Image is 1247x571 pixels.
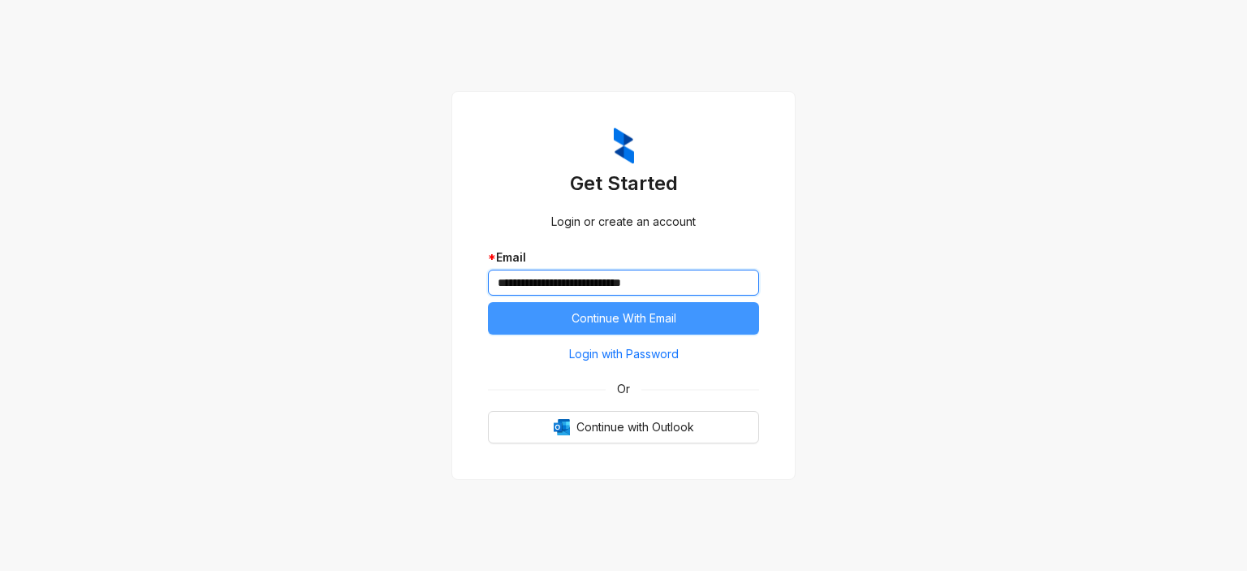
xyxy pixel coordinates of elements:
[614,128,634,165] img: ZumaIcon
[576,418,694,436] span: Continue with Outlook
[606,380,641,398] span: Or
[488,341,759,367] button: Login with Password
[488,302,759,335] button: Continue With Email
[554,419,570,435] img: Outlook
[488,411,759,443] button: OutlookContinue with Outlook
[572,309,676,327] span: Continue With Email
[569,345,679,363] span: Login with Password
[488,171,759,197] h3: Get Started
[488,249,759,266] div: Email
[488,213,759,231] div: Login or create an account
